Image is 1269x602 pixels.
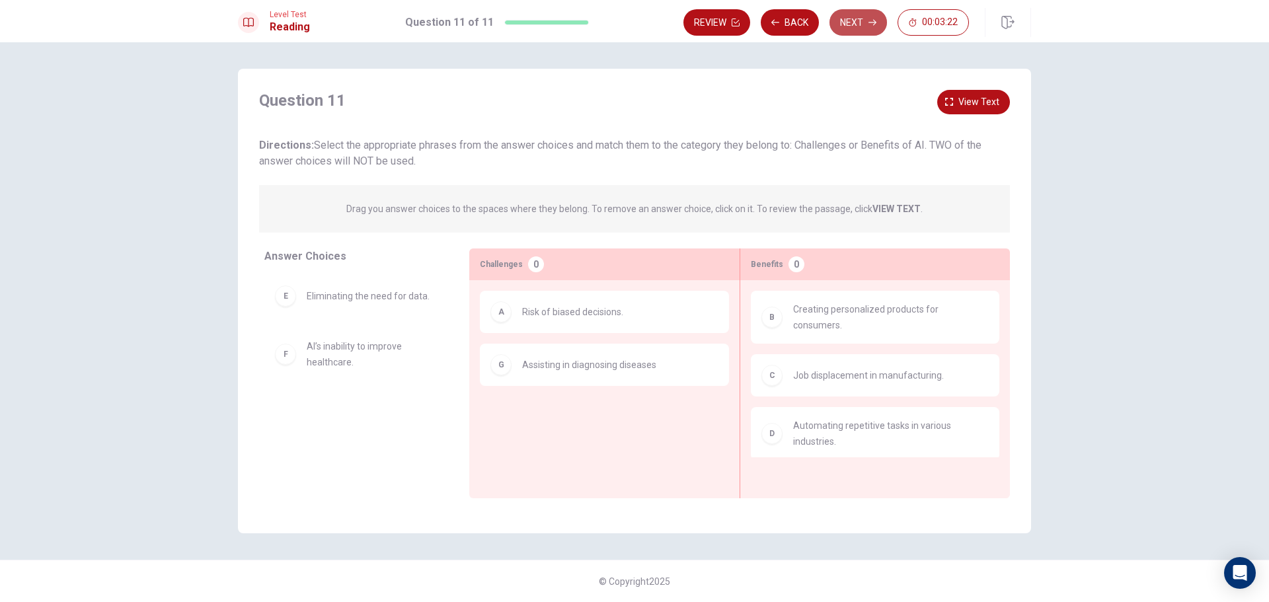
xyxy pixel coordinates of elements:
div: CJob displacement in manufacturing. [751,354,999,396]
div: A [490,301,512,322]
div: FAI’s inability to improve healthcare. [264,328,448,381]
div: B [761,307,783,328]
button: Next [829,9,887,36]
span: Assisting in diagnosing diseases [522,357,656,373]
span: Select the appropriate phrases from the answer choices and match them to the category they belong... [259,139,981,167]
strong: VIEW TEXT [872,204,921,214]
span: View text [958,94,999,110]
button: Back [761,9,819,36]
span: Risk of biased decisions. [522,304,623,320]
span: Answer Choices [264,250,346,262]
strong: Directions: [259,139,314,151]
h1: Question 11 of 11 [405,15,494,30]
h1: Reading [270,19,310,35]
div: G [490,354,512,375]
div: Open Intercom Messenger [1224,557,1256,589]
span: Eliminating the need for data. [307,288,430,304]
p: Drag you answer choices to the spaces where they belong. To remove an answer choice, click on it.... [346,201,923,217]
div: F [275,344,296,365]
span: AI’s inability to improve healthcare. [307,338,438,370]
span: © Copyright 2025 [599,576,670,587]
div: EEliminating the need for data. [264,275,448,317]
div: E [275,285,296,307]
div: ARisk of biased decisions. [480,291,729,333]
button: Review [683,9,750,36]
div: C [761,365,783,386]
div: 0 [788,256,804,272]
button: View text [937,90,1010,114]
div: D [761,423,783,444]
span: Challenges [480,256,523,272]
span: Automating repetitive tasks in various industries. [793,418,989,449]
span: Benefits [751,256,783,272]
span: Level Test [270,10,310,19]
span: Creating personalized products for consumers. [793,301,989,333]
div: 0 [528,256,544,272]
span: 00:03:22 [922,17,958,28]
h4: Question 11 [259,90,346,111]
div: GAssisting in diagnosing diseases [480,344,729,386]
button: 00:03:22 [898,9,969,36]
div: BCreating personalized products for consumers. [751,291,999,344]
span: Job displacement in manufacturing. [793,367,944,383]
div: DAutomating repetitive tasks in various industries. [751,407,999,460]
